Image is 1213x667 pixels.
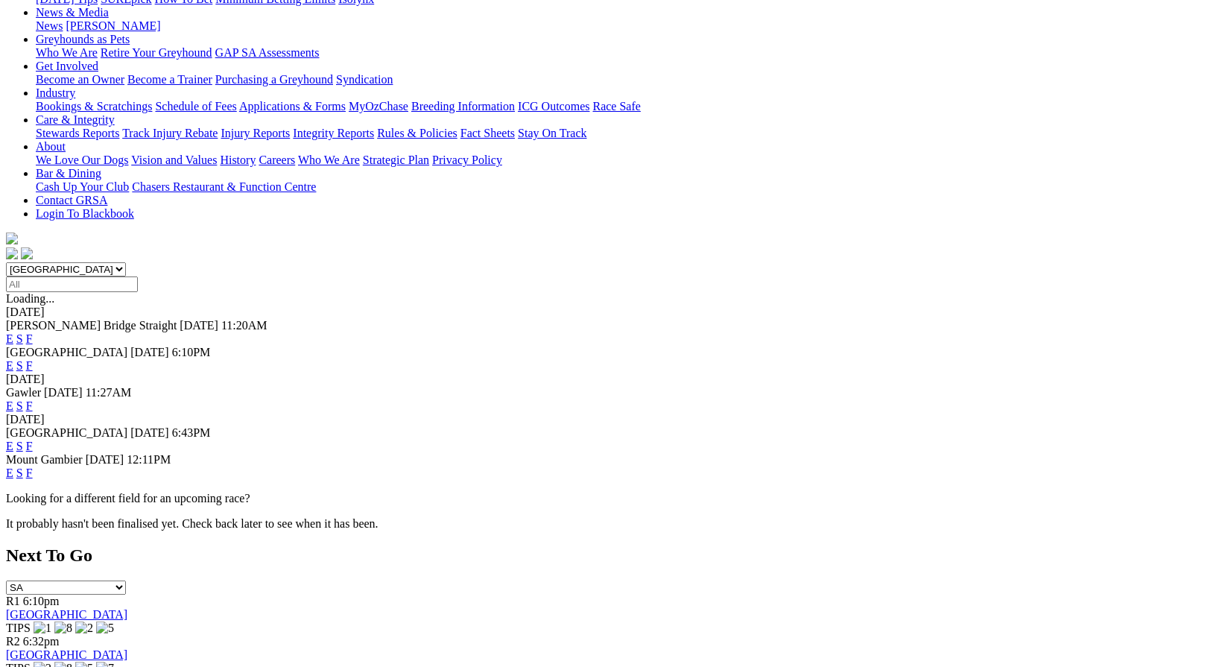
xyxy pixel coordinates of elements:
[16,467,23,479] a: S
[36,60,98,72] a: Get Involved
[101,46,212,59] a: Retire Your Greyhound
[460,127,515,139] a: Fact Sheets
[16,359,23,372] a: S
[26,440,33,452] a: F
[86,386,132,399] span: 11:27AM
[16,440,23,452] a: S
[36,73,1207,86] div: Get Involved
[518,100,589,113] a: ICG Outcomes
[36,19,63,32] a: News
[36,154,1207,167] div: About
[23,635,60,648] span: 6:32pm
[36,46,98,59] a: Who We Are
[6,346,127,358] span: [GEOGRAPHIC_DATA]
[36,154,128,166] a: We Love Our Dogs
[293,127,374,139] a: Integrity Reports
[36,127,119,139] a: Stewards Reports
[36,19,1207,33] div: News & Media
[6,648,127,661] a: [GEOGRAPHIC_DATA]
[6,233,18,244] img: logo-grsa-white.png
[66,19,160,32] a: [PERSON_NAME]
[6,373,1207,386] div: [DATE]
[26,399,33,412] a: F
[36,46,1207,60] div: Greyhounds as Pets
[86,453,124,466] span: [DATE]
[6,359,13,372] a: E
[23,595,60,607] span: 6:10pm
[36,100,1207,113] div: Industry
[215,73,333,86] a: Purchasing a Greyhound
[6,247,18,259] img: facebook.svg
[36,180,129,193] a: Cash Up Your Club
[6,440,13,452] a: E
[363,154,429,166] a: Strategic Plan
[36,6,109,19] a: News & Media
[54,622,72,635] img: 8
[36,113,115,126] a: Care & Integrity
[6,426,127,439] span: [GEOGRAPHIC_DATA]
[6,635,20,648] span: R2
[518,127,586,139] a: Stay On Track
[6,546,1207,566] h2: Next To Go
[215,46,320,59] a: GAP SA Assessments
[36,100,152,113] a: Bookings & Scratchings
[6,306,1207,319] div: [DATE]
[130,346,169,358] span: [DATE]
[180,319,218,332] span: [DATE]
[6,608,127,621] a: [GEOGRAPHIC_DATA]
[36,167,101,180] a: Bar & Dining
[6,292,54,305] span: Loading...
[36,180,1207,194] div: Bar & Dining
[122,127,218,139] a: Track Injury Rebate
[130,426,169,439] span: [DATE]
[6,319,177,332] span: [PERSON_NAME] Bridge Straight
[6,276,138,292] input: Select date
[411,100,515,113] a: Breeding Information
[172,346,211,358] span: 6:10PM
[6,332,13,345] a: E
[75,622,93,635] img: 2
[36,33,130,45] a: Greyhounds as Pets
[172,426,211,439] span: 6:43PM
[6,595,20,607] span: R1
[36,194,107,206] a: Contact GRSA
[96,622,114,635] img: 5
[6,413,1207,426] div: [DATE]
[36,73,124,86] a: Become an Owner
[6,386,41,399] span: Gawler
[349,100,408,113] a: MyOzChase
[377,127,457,139] a: Rules & Policies
[36,207,134,220] a: Login To Blackbook
[155,100,236,113] a: Schedule of Fees
[298,154,360,166] a: Who We Are
[44,386,83,399] span: [DATE]
[26,467,33,479] a: F
[221,127,290,139] a: Injury Reports
[221,319,267,332] span: 11:20AM
[432,154,502,166] a: Privacy Policy
[6,453,83,466] span: Mount Gambier
[16,399,23,412] a: S
[131,154,217,166] a: Vision and Values
[220,154,256,166] a: History
[6,517,379,530] partial: It probably hasn't been finalised yet. Check back later to see when it has been.
[36,140,66,153] a: About
[36,86,75,99] a: Industry
[127,453,171,466] span: 12:11PM
[239,100,346,113] a: Applications & Forms
[21,247,33,259] img: twitter.svg
[132,180,316,193] a: Chasers Restaurant & Function Centre
[592,100,640,113] a: Race Safe
[6,467,13,479] a: E
[26,332,33,345] a: F
[6,399,13,412] a: E
[34,622,51,635] img: 1
[6,492,1207,505] p: Looking for a different field for an upcoming race?
[16,332,23,345] a: S
[36,127,1207,140] div: Care & Integrity
[26,359,33,372] a: F
[336,73,393,86] a: Syndication
[259,154,295,166] a: Careers
[127,73,212,86] a: Become a Trainer
[6,622,31,634] span: TIPS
